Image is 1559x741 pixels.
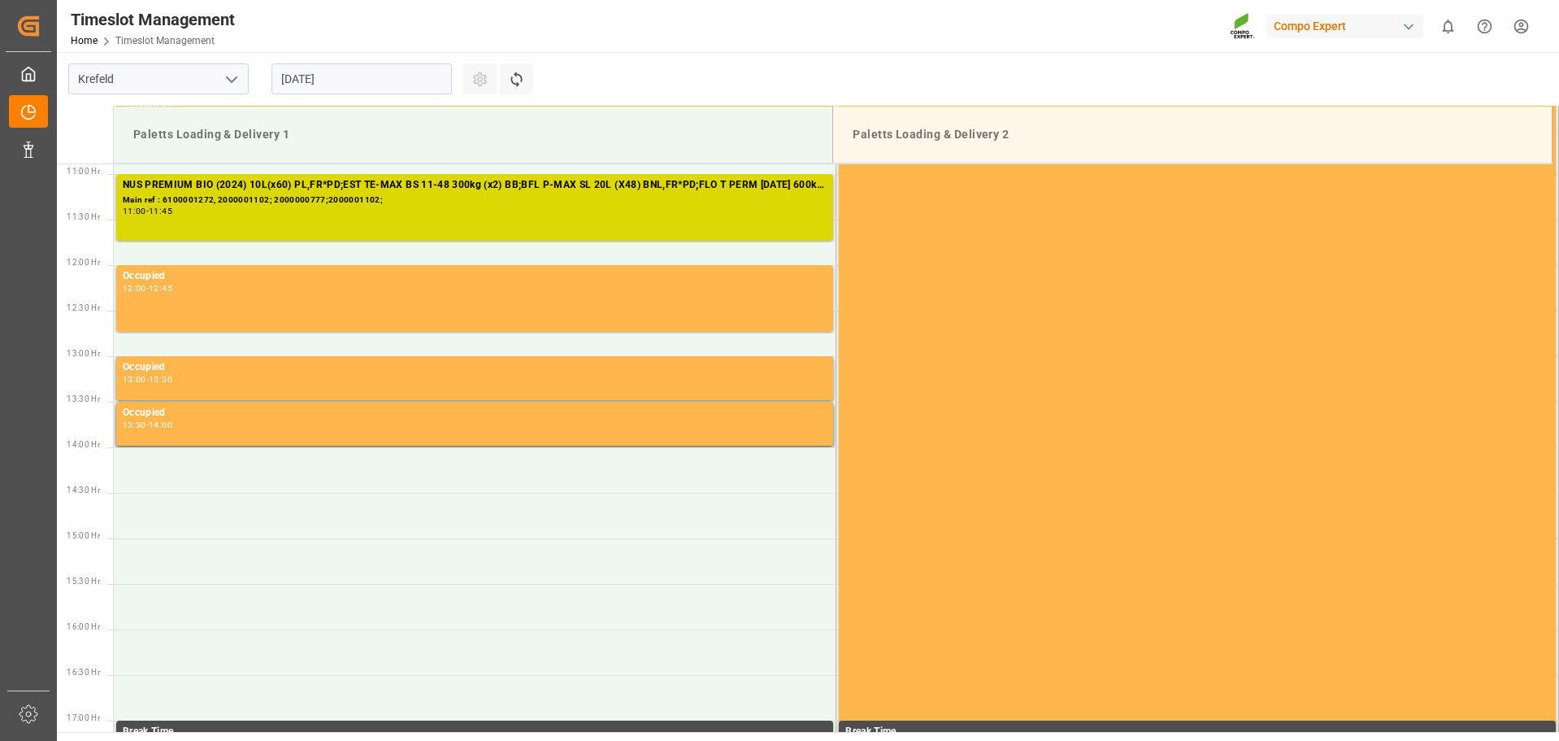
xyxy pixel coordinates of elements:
div: - [146,285,149,292]
span: 12:00 Hr [67,258,100,267]
div: - [146,421,149,429]
div: Break Time [123,724,827,740]
div: Occupied [123,268,827,285]
div: Timeslot Management [71,7,235,32]
div: Compo Expert [1267,15,1423,38]
div: Paletts Loading & Delivery 2 [846,120,1539,150]
div: 14:00 [149,421,172,429]
div: Break Time [845,724,1549,740]
span: 14:30 Hr [67,486,100,495]
div: Main ref : 6100001272, 2000001102; 2000000777;2000001102; [123,194,827,207]
span: 12:30 Hr [67,303,100,312]
div: Occupied [123,405,827,421]
button: open menu [219,67,243,92]
div: 13:30 [149,376,172,383]
a: Home [71,35,98,46]
span: 14:00 Hr [67,440,100,449]
span: 13:00 Hr [67,349,100,358]
div: - [146,376,149,383]
span: 15:30 Hr [67,577,100,586]
span: 15:00 Hr [67,531,100,540]
img: Screenshot%202023-09-29%20at%2010.02.21.png_1712312052.png [1230,12,1256,41]
div: Occupied [123,360,827,376]
span: 17:00 Hr [67,713,100,722]
span: 11:30 Hr [67,212,100,221]
span: 13:30 Hr [67,394,100,403]
div: 13:00 [123,376,146,383]
div: Paletts Loading & Delivery 1 [127,120,819,150]
button: Compo Expert [1267,11,1430,41]
div: 12:00 [123,285,146,292]
div: 11:00 [123,207,146,215]
div: 12:45 [149,285,172,292]
div: NUS PREMIUM BIO (2024) 10L(x60) PL,FR*PD;EST TE-MAX BS 11-48 300kg (x2) BB;BFL P-MAX SL 20L (X48)... [123,177,827,194]
span: 16:30 Hr [67,668,100,677]
input: DD.MM.YYYY [271,63,452,94]
div: 13:30 [123,421,146,429]
span: 16:00 Hr [67,622,100,631]
span: 11:00 Hr [67,167,100,176]
div: - [146,207,149,215]
input: Type to search/select [68,63,249,94]
div: 11:45 [149,207,172,215]
button: Help Center [1466,8,1503,45]
button: show 0 new notifications [1430,8,1466,45]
